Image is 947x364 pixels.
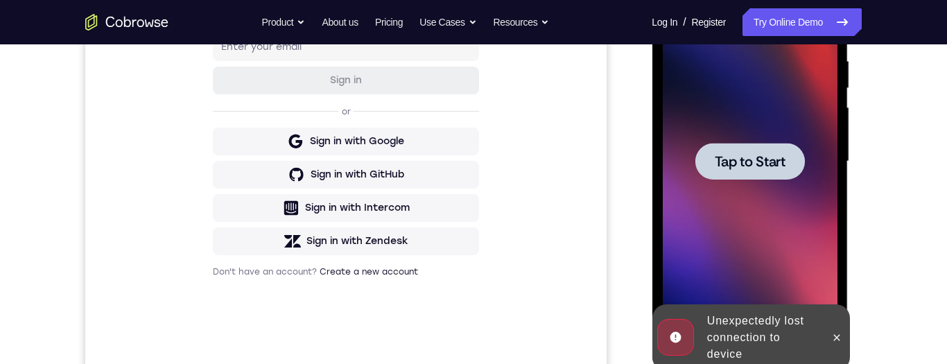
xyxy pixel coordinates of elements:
[220,293,324,307] div: Sign in with Intercom
[742,8,862,36] a: Try Online Demo
[128,320,394,347] button: Sign in with Zendesk
[322,8,358,36] a: About us
[652,8,677,36] a: Log In
[692,8,726,36] a: Register
[136,132,385,146] input: Enter your email
[225,260,319,274] div: Sign in with GitHub
[254,198,268,209] p: or
[262,8,306,36] button: Product
[128,95,394,114] h1: Sign in to your account
[419,8,476,36] button: Use Cases
[128,253,394,281] button: Sign in with GitHub
[128,159,394,187] button: Sign in
[494,8,550,36] button: Resources
[221,327,323,340] div: Sign in with Zendesk
[85,14,168,31] a: Go to the home page
[43,186,153,223] button: Tap to Start
[683,14,686,31] span: /
[62,198,133,211] span: Tap to Start
[375,8,403,36] a: Pricing
[225,227,319,241] div: Sign in with Google
[128,220,394,248] button: Sign in with Google
[128,286,394,314] button: Sign in with Intercom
